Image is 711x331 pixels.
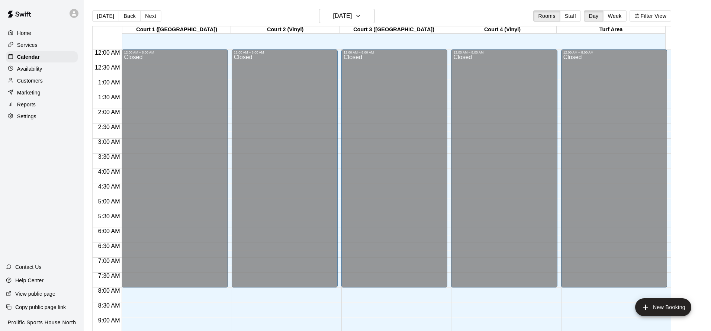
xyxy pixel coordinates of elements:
span: 8:30 AM [96,302,122,309]
h6: [DATE] [333,11,352,21]
p: Marketing [17,89,41,96]
p: Help Center [15,277,44,284]
div: 12:00 AM – 8:00 AM [124,51,225,54]
div: Closed [344,54,445,290]
span: 2:00 AM [96,109,122,115]
span: 4:00 AM [96,168,122,175]
button: [DATE] [319,9,375,23]
div: Closed [453,54,555,290]
div: Closed [124,54,225,290]
div: Court 4 (Vinyl) [448,26,557,33]
p: Calendar [17,53,40,61]
span: 7:00 AM [96,258,122,264]
span: 2:30 AM [96,124,122,130]
span: 8:00 AM [96,287,122,294]
div: Court 3 ([GEOGRAPHIC_DATA]) [340,26,448,33]
span: 12:30 AM [93,64,122,71]
button: [DATE] [92,10,119,22]
p: Customers [17,77,43,84]
button: Day [584,10,603,22]
button: Next [140,10,161,22]
span: 3:30 AM [96,154,122,160]
div: Turf Area [557,26,665,33]
span: 6:00 AM [96,228,122,234]
button: Back [119,10,141,22]
p: Copy public page link [15,303,66,311]
div: Court 1 ([GEOGRAPHIC_DATA]) [122,26,231,33]
button: Staff [560,10,581,22]
div: 12:00 AM – 8:00 AM: Closed [561,49,667,287]
span: 3:00 AM [96,139,122,145]
a: Services [6,39,78,51]
span: 5:30 AM [96,213,122,219]
div: 12:00 AM – 8:00 AM [563,51,665,54]
a: Home [6,28,78,39]
span: 5:00 AM [96,198,122,205]
a: Customers [6,75,78,86]
div: 12:00 AM – 8:00 AM [344,51,445,54]
div: Closed [234,54,335,290]
button: Week [603,10,627,22]
span: 7:30 AM [96,273,122,279]
p: Contact Us [15,263,42,271]
a: Marketing [6,87,78,98]
span: 1:00 AM [96,79,122,86]
button: Filter View [630,10,671,22]
a: Reports [6,99,78,110]
span: 6:30 AM [96,243,122,249]
div: 12:00 AM – 8:00 AM: Closed [451,49,557,287]
div: Closed [563,54,665,290]
span: 4:30 AM [96,183,122,190]
div: 12:00 AM – 8:00 AM [453,51,555,54]
div: Court 2 (Vinyl) [231,26,340,33]
a: Availability [6,63,78,74]
div: 12:00 AM – 8:00 AM: Closed [232,49,338,287]
p: Settings [17,113,36,120]
p: Services [17,41,38,49]
button: add [635,298,691,316]
span: 1:30 AM [96,94,122,100]
span: 9:00 AM [96,317,122,324]
div: 12:00 AM – 8:00 AM: Closed [341,49,447,287]
p: View public page [15,290,55,298]
p: Reports [17,101,36,108]
a: Calendar [6,51,78,62]
p: Prolific Sports House North [8,319,76,327]
a: Settings [6,111,78,122]
button: Rooms [533,10,560,22]
p: Availability [17,65,42,73]
span: 12:00 AM [93,49,122,56]
div: 12:00 AM – 8:00 AM [234,51,335,54]
div: 12:00 AM – 8:00 AM: Closed [122,49,228,287]
p: Home [17,29,31,37]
